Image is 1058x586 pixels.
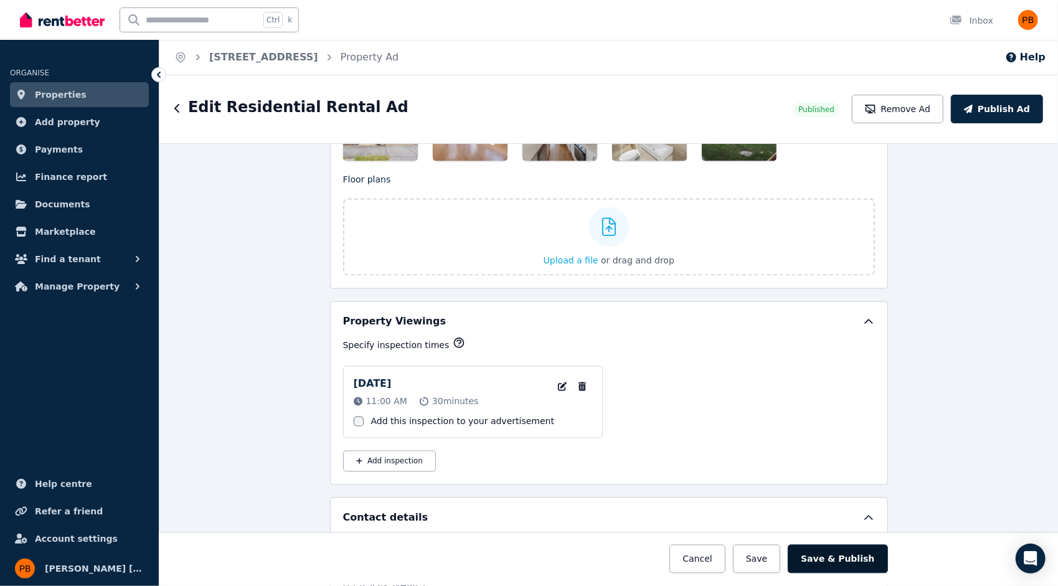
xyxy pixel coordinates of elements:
[1016,544,1046,574] div: Open Intercom Messenger
[159,40,413,75] nav: Breadcrumb
[35,142,83,157] span: Payments
[343,314,446,329] h5: Property Viewings
[10,69,49,77] span: ORGANISE
[35,279,120,294] span: Manage Property
[1005,50,1046,65] button: Help
[20,11,105,29] img: RentBetter
[188,97,409,117] h1: Edit Residential Rental Ad
[950,14,993,27] div: Inbox
[35,87,87,102] span: Properties
[10,110,149,135] a: Add property
[366,395,407,408] span: 11:00 AM
[10,274,149,299] button: Manage Property
[341,51,399,63] a: Property Ad
[10,164,149,189] a: Finance report
[669,545,725,574] button: Cancel
[35,252,101,267] span: Find a tenant
[432,395,479,408] span: 30 minutes
[10,219,149,244] a: Marketplace
[371,415,555,428] label: Add this inspection to your advertisement
[343,511,428,526] h5: Contact details
[1018,10,1038,30] img: Petar Bijelac Petar Bijelac
[35,197,90,212] span: Documents
[35,504,103,519] span: Refer a friend
[10,499,149,524] a: Refer a friend
[544,255,674,267] button: Upload a file or drag and drop
[263,12,283,28] span: Ctrl
[10,137,149,162] a: Payments
[544,256,598,266] span: Upload a file
[35,169,107,184] span: Finance report
[343,451,436,472] button: Add inspection
[788,545,887,574] button: Save & Publish
[10,526,149,551] a: Account settings
[288,15,292,25] span: k
[343,174,876,186] p: Floor plans
[10,82,149,107] a: Properties
[10,192,149,217] a: Documents
[354,377,392,392] p: [DATE]
[951,95,1043,123] button: Publish Ad
[852,95,943,123] button: Remove Ad
[15,559,35,579] img: Petar Bijelac Petar Bijelac
[10,247,149,272] button: Find a tenant
[601,256,674,266] span: or drag and drop
[35,224,95,239] span: Marketplace
[35,531,118,546] span: Account settings
[35,115,100,130] span: Add property
[10,471,149,496] a: Help centre
[343,339,450,352] p: Specify inspection times
[798,105,834,115] span: Published
[733,545,780,574] button: Save
[45,561,144,576] span: [PERSON_NAME] [PERSON_NAME]
[35,476,92,491] span: Help centre
[209,51,318,63] a: [STREET_ADDRESS]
